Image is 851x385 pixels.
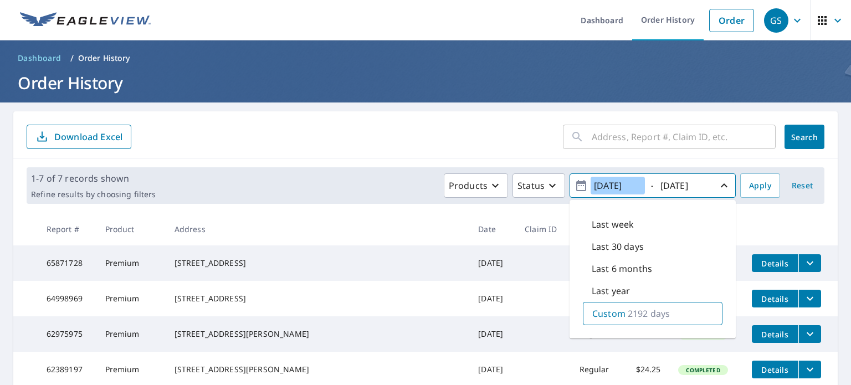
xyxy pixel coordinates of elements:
[752,325,798,343] button: detailsBtn-62975975
[54,131,122,143] p: Download Excel
[38,213,96,245] th: Report #
[749,179,771,193] span: Apply
[583,280,722,302] div: Last year
[758,365,792,375] span: Details
[96,245,166,281] td: Premium
[78,53,130,64] p: Order History
[592,307,626,320] p: Custom
[583,302,722,325] div: Custom2192 days
[512,173,565,198] button: Status
[469,316,516,352] td: [DATE]
[583,235,722,258] div: Last 30 days
[469,213,516,245] th: Date
[517,179,545,192] p: Status
[166,213,470,245] th: Address
[709,9,754,32] a: Order
[27,125,131,149] button: Download Excel
[785,173,820,198] button: Reset
[592,121,776,152] input: Address, Report #, Claim ID, etc.
[789,179,816,193] span: Reset
[469,245,516,281] td: [DATE]
[798,361,821,378] button: filesDropdownBtn-62389197
[740,173,780,198] button: Apply
[31,172,156,185] p: 1-7 of 7 records shown
[798,290,821,307] button: filesDropdownBtn-64998969
[592,240,644,253] p: Last 30 days
[798,325,821,343] button: filesDropdownBtn-62975975
[175,364,461,375] div: [STREET_ADDRESS][PERSON_NAME]
[516,213,570,245] th: Claim ID
[591,177,645,194] input: yyyy/mm/dd
[18,53,61,64] span: Dashboard
[20,12,151,29] img: EV Logo
[592,262,652,275] p: Last 6 months
[96,281,166,316] td: Premium
[592,284,630,297] p: Last year
[96,213,166,245] th: Product
[583,213,722,235] div: Last week
[679,366,726,374] span: Completed
[758,329,792,340] span: Details
[13,71,838,94] h1: Order History
[13,49,838,67] nav: breadcrumb
[752,254,798,272] button: detailsBtn-65871728
[764,8,788,33] div: GS
[758,294,792,304] span: Details
[469,281,516,316] td: [DATE]
[752,361,798,378] button: detailsBtn-62389197
[175,328,461,340] div: [STREET_ADDRESS][PERSON_NAME]
[449,179,488,192] p: Products
[70,52,74,65] li: /
[96,316,166,352] td: Premium
[583,258,722,280] div: Last 6 months
[13,49,66,67] a: Dashboard
[657,177,711,194] input: yyyy/mm/dd
[570,173,736,198] button: -
[752,290,798,307] button: detailsBtn-64998969
[38,281,96,316] td: 64998969
[175,293,461,304] div: [STREET_ADDRESS]
[758,258,792,269] span: Details
[592,218,634,231] p: Last week
[444,173,508,198] button: Products
[793,132,816,142] span: Search
[38,245,96,281] td: 65871728
[798,254,821,272] button: filesDropdownBtn-65871728
[175,258,461,269] div: [STREET_ADDRESS]
[31,189,156,199] p: Refine results by choosing filters
[628,307,670,320] p: 2192 days
[38,316,96,352] td: 62975975
[575,176,731,196] span: -
[785,125,824,149] button: Search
